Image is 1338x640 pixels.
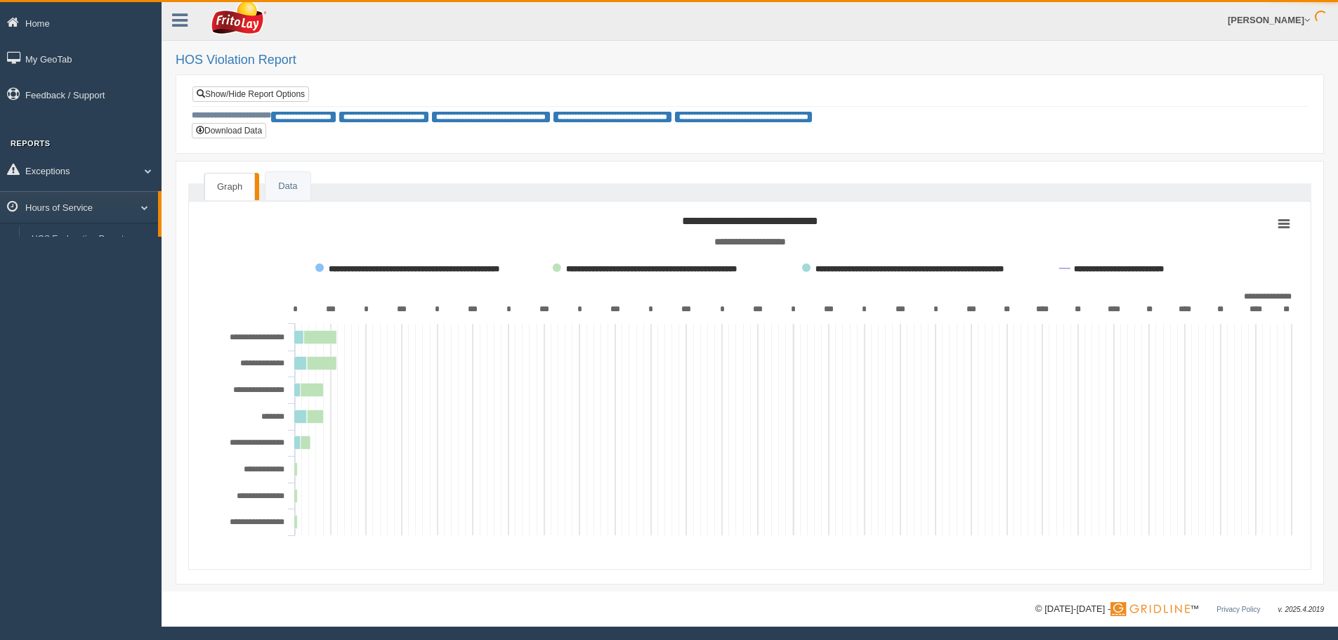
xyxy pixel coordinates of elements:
[1216,606,1260,613] a: Privacy Policy
[1278,606,1324,613] span: v. 2025.4.2019
[1110,602,1190,616] img: Gridline
[192,86,309,102] a: Show/Hide Report Options
[265,172,310,201] a: Data
[204,173,255,201] a: Graph
[25,227,158,252] a: HOS Explanation Reports
[176,53,1324,67] h2: HOS Violation Report
[192,123,266,138] button: Download Data
[1035,602,1324,617] div: © [DATE]-[DATE] - ™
